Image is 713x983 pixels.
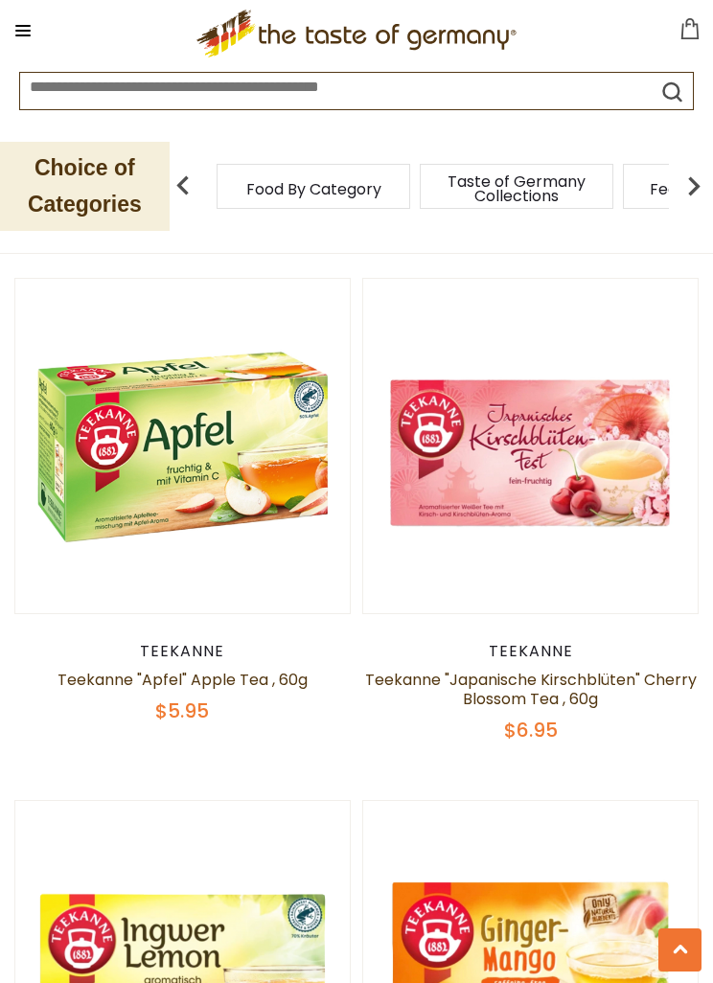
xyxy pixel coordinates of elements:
div: Teekanne [362,642,699,661]
img: Teekanne [15,279,350,613]
div: Teekanne [14,642,351,661]
a: Teekanne "Japanische Kirschblüten" Cherry Blossom Tea , 60g [365,669,697,710]
a: Teekanne "Apfel" Apple Tea , 60g [57,669,308,691]
a: Taste of Germany Collections [440,174,593,203]
span: $6.95 [504,717,558,743]
a: Food By Category [246,182,381,196]
img: previous arrow [164,167,202,205]
img: Teekanne [363,279,698,613]
span: $5.95 [155,697,209,724]
img: next arrow [675,167,713,205]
